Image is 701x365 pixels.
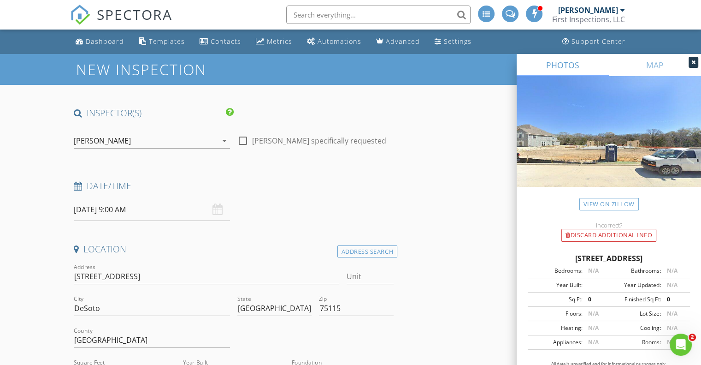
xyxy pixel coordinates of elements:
span: N/A [666,281,677,289]
input: Search everything... [286,6,471,24]
div: Appliances: [530,338,583,347]
div: Metrics [267,37,292,46]
a: Dashboard [72,33,128,50]
div: Bedrooms: [530,267,583,275]
input: Select date [74,198,230,221]
a: Templates [135,33,189,50]
div: Discard Additional info [561,229,656,242]
span: N/A [666,338,677,346]
a: View on Zillow [579,198,639,210]
div: Incorrect? [517,221,701,229]
a: Support Center [559,33,629,50]
div: 0 [583,295,609,304]
div: 0 [661,295,687,304]
div: Automations [318,37,361,46]
span: N/A [666,267,677,275]
a: Metrics [252,33,296,50]
span: N/A [588,324,599,332]
div: Floors: [530,310,583,318]
a: Settings [431,33,475,50]
span: N/A [588,267,599,275]
span: SPECTORA [97,5,172,24]
i: arrow_drop_down [219,135,230,146]
a: SPECTORA [70,12,172,32]
h4: Location [74,243,394,255]
div: Finished Sq Ft: [609,295,661,304]
div: Contacts [211,37,241,46]
div: Lot Size: [609,310,661,318]
div: Rooms: [609,338,661,347]
div: Advanced [386,37,420,46]
span: N/A [666,310,677,317]
div: [PERSON_NAME] [74,137,131,145]
a: PHOTOS [517,54,609,76]
iframe: Intercom live chat [670,334,692,356]
div: First Inspections, LLC [552,15,625,24]
div: Year Built: [530,281,583,289]
div: Sq Ft: [530,295,583,304]
label: [PERSON_NAME] specifically requested [252,136,386,145]
div: [PERSON_NAME] [558,6,618,15]
span: N/A [588,310,599,317]
div: [STREET_ADDRESS] [528,253,690,264]
a: Contacts [196,33,245,50]
div: Cooling: [609,324,661,332]
img: streetview [517,76,701,209]
div: Templates [149,37,185,46]
div: Heating: [530,324,583,332]
img: The Best Home Inspection Software - Spectora [70,5,90,25]
span: 2 [689,334,696,341]
h4: INSPECTOR(S) [74,107,234,119]
h1: New Inspection [76,61,280,78]
a: Advanced [372,33,424,50]
span: N/A [588,338,599,346]
div: Dashboard [86,37,124,46]
div: Address Search [337,245,397,258]
span: N/A [666,324,677,332]
div: Settings [444,37,471,46]
a: MAP [609,54,701,76]
div: Support Center [571,37,625,46]
h4: Date/Time [74,180,394,192]
a: Automations (Basic) [303,33,365,50]
div: Bathrooms: [609,267,661,275]
div: Year Updated: [609,281,661,289]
